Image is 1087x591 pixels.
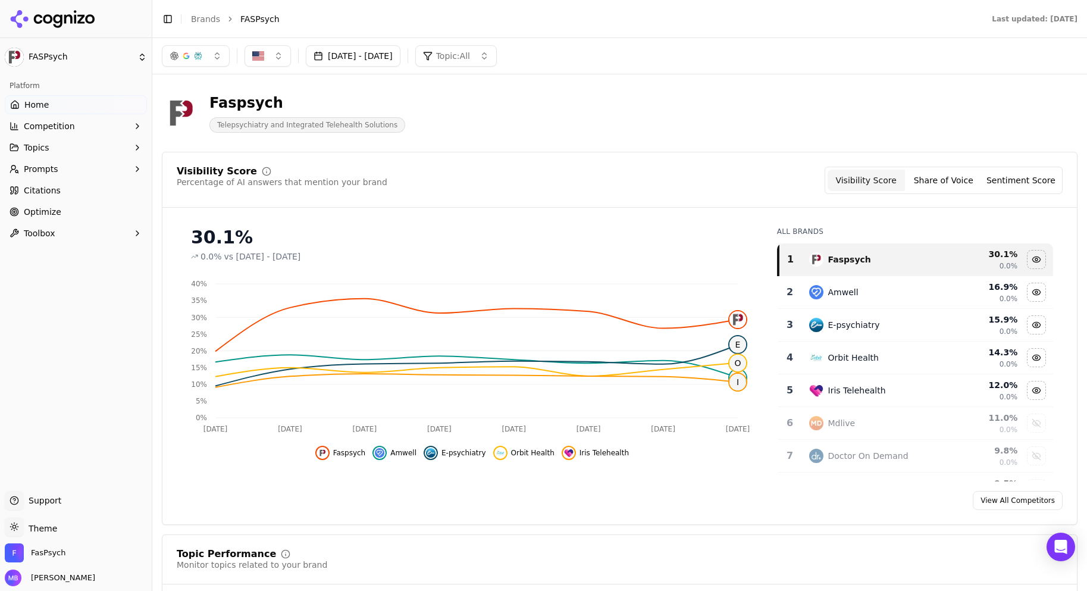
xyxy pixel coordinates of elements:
[784,252,797,267] div: 1
[196,397,207,405] tspan: 5%
[564,448,574,458] img: iris telehealth
[1027,283,1046,302] button: Hide amwell data
[5,570,21,586] img: Michael Boyle
[177,176,387,188] div: Percentage of AI answers that mention your brand
[191,364,207,372] tspan: 15%
[809,285,823,299] img: amwell
[177,549,276,559] div: Topic Performance
[828,450,909,462] div: Doctor On Demand
[783,285,797,299] div: 2
[496,448,505,458] img: orbit health
[24,99,49,111] span: Home
[441,448,486,458] span: E-psychiatry
[24,142,49,154] span: Topics
[424,446,486,460] button: Hide e-psychiatry data
[947,477,1018,489] div: 9.5 %
[778,374,1053,407] tr: 5iris telehealthIris Telehealth12.0%0.0%Hide iris telehealth data
[1047,533,1075,561] div: Open Intercom Messenger
[5,224,147,243] button: Toolbox
[828,384,886,396] div: Iris Telehealth
[5,76,147,95] div: Platform
[1027,414,1046,433] button: Show mdlive data
[5,543,66,562] button: Open organization switcher
[26,573,95,583] span: [PERSON_NAME]
[209,117,405,133] span: Telepsychiatry and Integrated Telehealth Solutions
[191,347,207,355] tspan: 20%
[315,446,366,460] button: Hide faspsych data
[427,425,452,433] tspan: [DATE]
[973,491,1063,510] a: View All Competitors
[1027,348,1046,367] button: Hide orbit health data
[318,448,327,458] img: faspsych
[502,425,526,433] tspan: [DATE]
[1027,381,1046,400] button: Hide iris telehealth data
[783,449,797,463] div: 7
[1027,250,1046,269] button: Hide faspsych data
[436,50,470,62] span: Topic: All
[24,495,61,506] span: Support
[353,425,377,433] tspan: [DATE]
[196,414,207,422] tspan: 0%
[177,559,327,571] div: Monitor topics related to your brand
[1000,425,1018,434] span: 0.0%
[29,52,133,62] span: FASPsych
[809,318,823,332] img: e-psychiatry
[778,309,1053,342] tr: 3e-psychiatryE-psychiatry15.9%0.0%Hide e-psychiatry data
[783,318,797,332] div: 3
[24,120,75,132] span: Competition
[24,185,61,196] span: Citations
[947,281,1018,293] div: 16.9 %
[783,383,797,398] div: 5
[5,48,24,67] img: FASPsych
[31,548,66,558] span: FasPsych
[306,45,400,67] button: [DATE] - [DATE]
[809,383,823,398] img: iris telehealth
[203,425,228,433] tspan: [DATE]
[390,448,416,458] span: Amwell
[24,524,57,533] span: Theme
[1000,458,1018,467] span: 0.0%
[5,138,147,157] button: Topics
[162,94,200,132] img: FASPsych
[240,13,280,25] span: FASPsych
[1027,315,1046,334] button: Hide e-psychiatry data
[1000,359,1018,369] span: 0.0%
[5,160,147,179] button: Prompts
[947,412,1018,424] div: 11.0 %
[5,570,95,586] button: Open user button
[783,351,797,365] div: 4
[252,50,264,62] img: United States
[778,440,1053,473] tr: 7doctor on demandDoctor On Demand9.8%0.0%Show doctor on demand data
[778,342,1053,374] tr: 4orbit healthOrbit Health14.3%0.0%Hide orbit health data
[1000,294,1018,304] span: 0.0%
[729,355,746,371] span: O
[947,248,1018,260] div: 30.1 %
[493,446,555,460] button: Hide orbit health data
[209,93,405,112] div: Faspsych
[651,425,675,433] tspan: [DATE]
[191,280,207,288] tspan: 40%
[191,296,207,305] tspan: 35%
[1000,261,1018,271] span: 0.0%
[191,380,207,389] tspan: 10%
[828,170,905,191] button: Visibility Score
[828,417,856,429] div: Mdlive
[24,163,58,175] span: Prompts
[778,407,1053,440] tr: 6mdliveMdlive11.0%0.0%Show mdlive data
[5,181,147,200] a: Citations
[729,311,746,328] img: faspsych
[24,227,55,239] span: Toolbox
[579,448,629,458] span: Iris Telehealth
[577,425,601,433] tspan: [DATE]
[511,448,555,458] span: Orbit Health
[191,330,207,339] tspan: 25%
[191,314,207,322] tspan: 30%
[5,95,147,114] a: Home
[224,251,301,262] span: vs [DATE] - [DATE]
[562,446,629,460] button: Hide iris telehealth data
[372,446,416,460] button: Hide amwell data
[947,379,1018,391] div: 12.0 %
[947,314,1018,326] div: 15.9 %
[992,14,1077,24] div: Last updated: [DATE]
[828,286,859,298] div: Amwell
